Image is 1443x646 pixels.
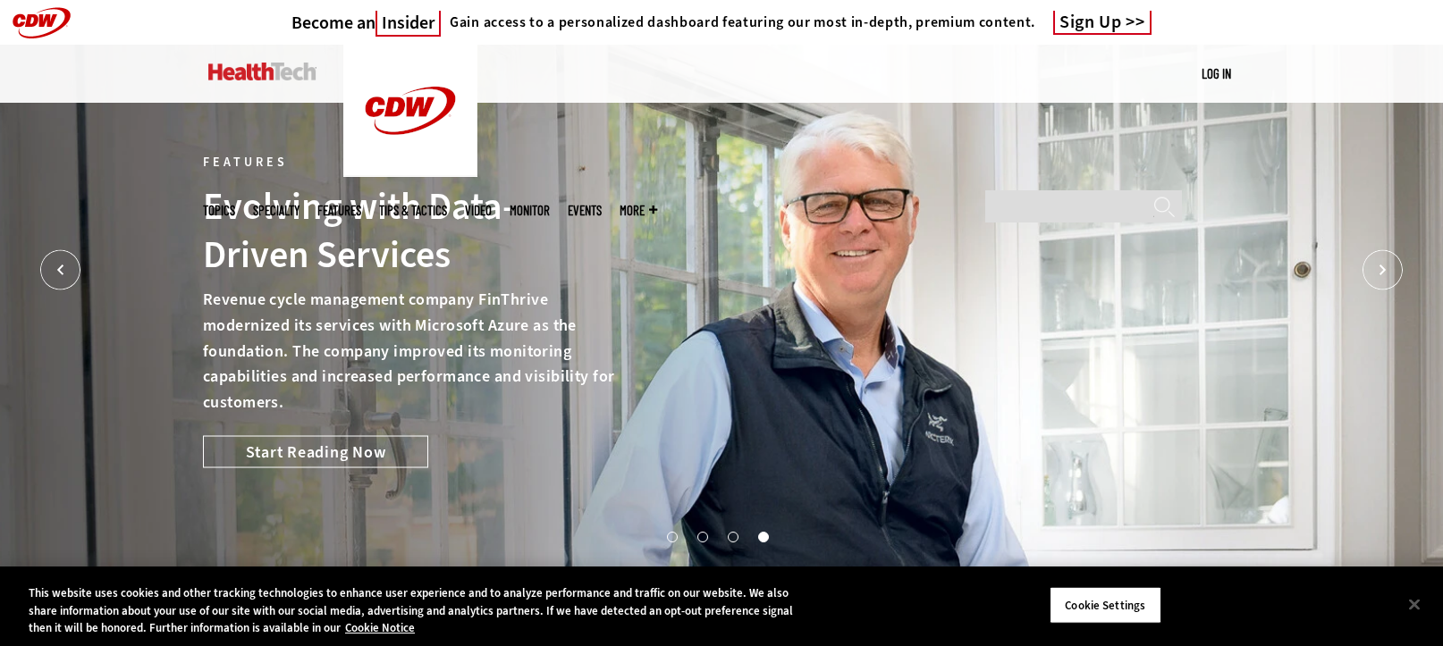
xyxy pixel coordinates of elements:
[465,204,492,217] a: Video
[697,532,706,541] button: 2 of 4
[317,204,361,217] a: Features
[1202,64,1231,83] div: User menu
[379,204,447,217] a: Tips & Tactics
[203,287,618,415] p: Revenue cycle management company FinThrive modernized its services with Microsoft Azure as the fo...
[203,182,618,279] div: Evolving with Data-Driven Services
[667,532,676,541] button: 1 of 4
[253,204,300,217] span: Specialty
[203,204,235,217] span: Topics
[291,12,441,34] h3: Become an
[1050,586,1161,624] button: Cookie Settings
[450,13,1035,31] h4: Gain access to a personalized dashboard featuring our most in-depth, premium content.
[758,532,767,541] button: 4 of 4
[343,163,477,181] a: CDW
[510,204,550,217] a: MonITor
[1363,250,1403,290] button: Next
[376,11,441,37] span: Insider
[1053,11,1152,35] a: Sign Up
[345,620,415,635] a: More information about your privacy
[728,532,737,541] button: 3 of 4
[441,13,1035,31] a: Gain access to a personalized dashboard featuring our most in-depth, premium content.
[620,204,657,217] span: More
[1202,65,1231,81] a: Log in
[29,584,794,637] div: This website uses cookies and other tracking technologies to enhance user experience and to analy...
[1395,584,1434,624] button: Close
[568,204,602,217] a: Events
[203,435,428,467] a: Start Reading Now
[291,12,441,34] a: Become anInsider
[343,45,477,177] img: Home
[208,63,316,80] img: Home
[40,250,80,290] button: Prev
